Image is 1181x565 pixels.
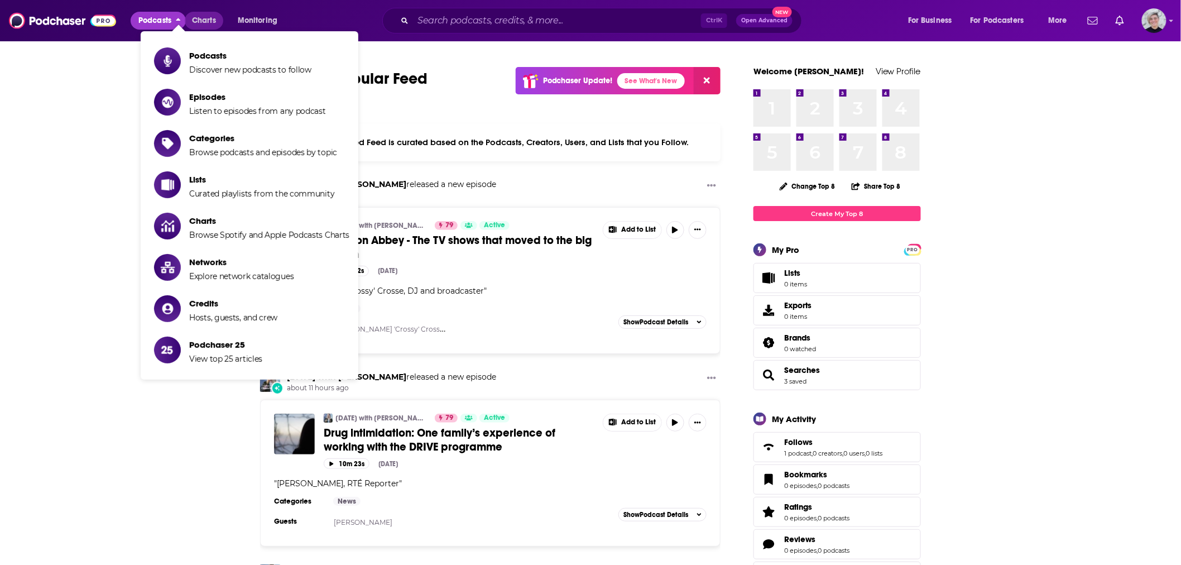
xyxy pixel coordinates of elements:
[866,449,882,457] a: 0 lists
[1142,8,1166,33] span: Logged in as koernerj2
[189,354,262,364] span: View top 25 articles
[435,221,458,230] a: 79
[963,12,1040,30] button: open menu
[812,449,813,457] span: ,
[701,13,727,28] span: Ctrl K
[189,230,349,240] span: Browse Spotify and Apple Podcasts Charts
[618,508,707,521] button: ShowPodcast Details
[393,8,813,33] div: Search podcasts, credits, & more...
[274,478,402,489] span: " "
[757,335,780,351] a: Brands
[324,414,333,423] img: Today with Claire Byrne
[772,7,793,17] span: New
[324,233,595,261] a: Downton Abbey - The TV shows that moved to the big screen
[900,12,966,30] button: open menu
[784,268,807,278] span: Lists
[784,502,812,512] span: Ratings
[784,449,812,457] a: 1 podcast
[784,514,817,522] a: 0 episodes
[784,470,827,480] span: Bookmarks
[131,12,186,30] button: close menu
[773,179,842,193] button: Change Top 8
[277,478,399,489] span: [PERSON_NAME], RTÉ Reporter
[753,328,921,358] span: Brands
[189,65,311,75] span: Discover new podcasts to follow
[784,437,882,447] a: Follows
[1142,8,1166,33] button: Show profile menu
[189,257,294,267] span: Networks
[260,123,721,161] div: Your personalized Feed is curated based on the Podcasts, Creators, Users, and Lists that you Follow.
[784,300,812,310] span: Exports
[189,189,334,199] span: Curated playlists from the community
[908,13,952,28] span: For Business
[603,222,661,238] button: Show More Button
[817,514,818,522] span: ,
[753,206,921,221] a: Create My Top 8
[784,502,849,512] a: Ratings
[189,50,311,61] span: Podcasts
[603,414,661,431] button: Show More Button
[621,418,656,427] span: Add to List
[784,333,810,343] span: Brands
[753,263,921,293] a: Lists
[324,233,592,261] span: Downton Abbey - The TV shows that moved to the big screen
[784,365,820,375] a: Searches
[479,414,510,423] a: Active
[753,497,921,527] span: Ratings
[189,271,294,281] span: Explore network catalogues
[876,66,921,76] a: View Profile
[334,325,444,333] a: [PERSON_NAME] 'Crossy' Crosse
[842,449,843,457] span: ,
[274,497,324,506] h3: Categories
[784,377,806,385] a: 3 saved
[333,497,361,506] a: News
[1142,8,1166,33] img: User Profile
[753,66,864,76] a: Welcome [PERSON_NAME]!
[189,133,337,143] span: Categories
[413,12,701,30] input: Search podcasts, credits, & more...
[618,315,707,329] button: ShowPodcast Details
[192,13,216,28] span: Charts
[185,12,223,30] a: Charts
[238,13,277,28] span: Monitoring
[1040,12,1081,30] button: open menu
[971,13,1024,28] span: For Podcasters
[271,382,284,394] div: New Episode
[784,482,817,490] a: 0 episodes
[189,92,326,102] span: Episodes
[1083,11,1102,30] a: Show notifications dropdown
[784,268,800,278] span: Lists
[9,10,116,31] img: Podchaser - Follow, Share and Rate Podcasts
[865,449,866,457] span: ,
[757,303,780,318] span: Exports
[784,534,815,544] span: Reviews
[617,73,685,89] a: See What's New
[757,472,780,487] a: Bookmarks
[324,426,555,454] span: Drug intimidation: One family’s experience of working with the DRIVE programme
[784,437,813,447] span: Follows
[189,339,262,350] span: Podchaser 25
[479,221,510,230] a: Active
[851,175,901,197] button: Share Top 8
[1048,13,1067,28] span: More
[445,413,453,424] span: 79
[1111,11,1129,30] a: Show notifications dropdown
[703,179,721,193] button: Show More Button
[324,458,369,469] button: 10m 23s
[189,174,334,185] span: Lists
[543,76,613,85] p: Podchaser Update!
[189,216,349,226] span: Charts
[753,295,921,325] a: Exports
[784,534,849,544] a: Reviews
[621,226,656,234] span: Add to List
[906,246,919,254] span: PRO
[189,313,277,323] span: Hosts, guests, and crew
[689,414,707,432] button: Show More Button
[274,414,315,454] img: Drug intimidation: One family’s experience of working with the DRIVE programme
[138,13,171,28] span: Podcasts
[818,547,849,554] a: 0 podcasts
[772,414,816,424] div: My Activity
